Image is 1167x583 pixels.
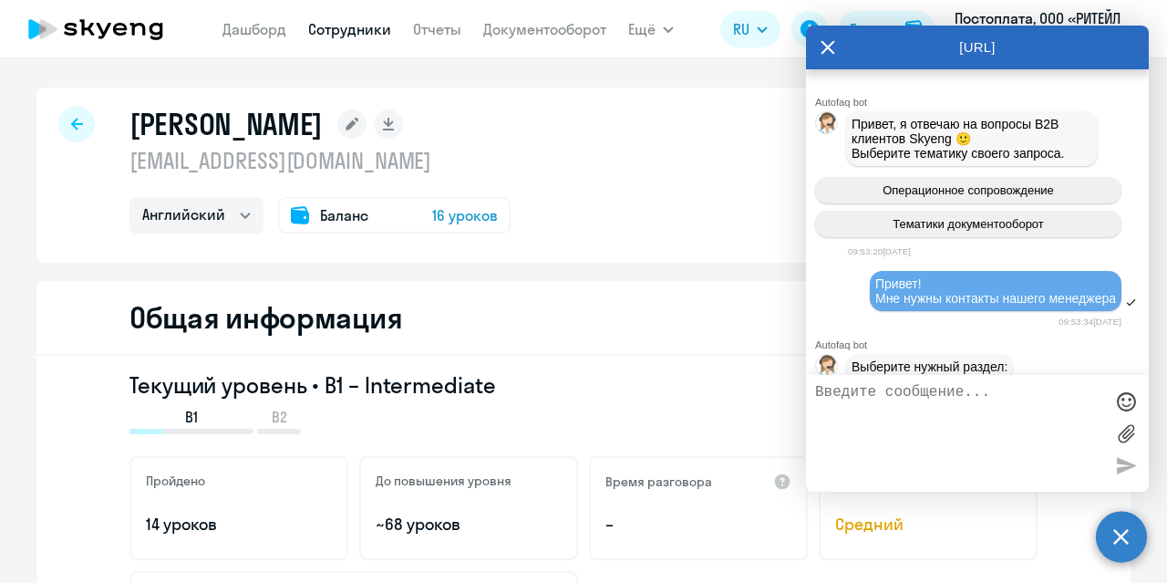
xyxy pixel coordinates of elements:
[815,339,1149,350] div: Autofaq bot
[1112,420,1140,447] label: Лимит 10 файлов
[848,246,911,256] time: 09:53:20[DATE]
[815,177,1121,203] button: Операционное сопровождение
[320,204,368,226] span: Баланс
[815,97,1149,108] div: Autofaq bot
[272,407,287,427] span: B2
[432,204,498,226] span: 16 уроков
[185,407,198,427] span: B1
[376,473,511,489] h5: До повышения уровня
[483,20,606,38] a: Документооборот
[835,513,1021,536] span: Средний
[376,513,562,536] p: ~68 уроков
[605,513,791,536] p: –
[816,355,839,381] img: bot avatar
[720,11,780,47] button: RU
[129,299,402,336] h2: Общая информация
[628,18,656,40] span: Ещё
[628,11,674,47] button: Ещё
[883,183,1054,197] span: Операционное сопровождение
[146,513,332,536] p: 14 уроков
[875,276,1116,306] span: Привет! Мне нужны контакты нашего менеджера
[905,20,924,38] img: balance
[816,112,839,139] img: bot avatar
[815,211,1121,237] button: Тематики документооборот
[129,146,511,175] p: [EMAIL_ADDRESS][DOMAIN_NAME]
[129,106,323,142] h1: [PERSON_NAME]
[852,359,1007,374] span: Выберите нужный раздел:
[146,473,205,489] h5: Пройдено
[945,7,1152,51] button: Постоплата, ООО «РИТЕЙЛ БИЗНЕС СОФТ»
[605,474,712,490] h5: Время разговора
[893,217,1044,231] span: Тематики документооборот
[1059,317,1121,327] time: 09:53:34[DATE]
[852,117,1065,161] span: Привет, я отвечаю на вопросы B2B клиентов Skyeng 🙂 Выберите тематику своего запроса.
[222,20,286,38] a: Дашборд
[129,370,1038,400] h3: Текущий уровень • B1 – Intermediate
[839,11,935,47] button: Балансbalance
[733,18,749,40] span: RU
[955,7,1124,51] p: Постоплата, ООО «РИТЕЙЛ БИЗНЕС СОФТ»
[850,18,898,40] div: Баланс
[413,20,461,38] a: Отчеты
[308,20,391,38] a: Сотрудники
